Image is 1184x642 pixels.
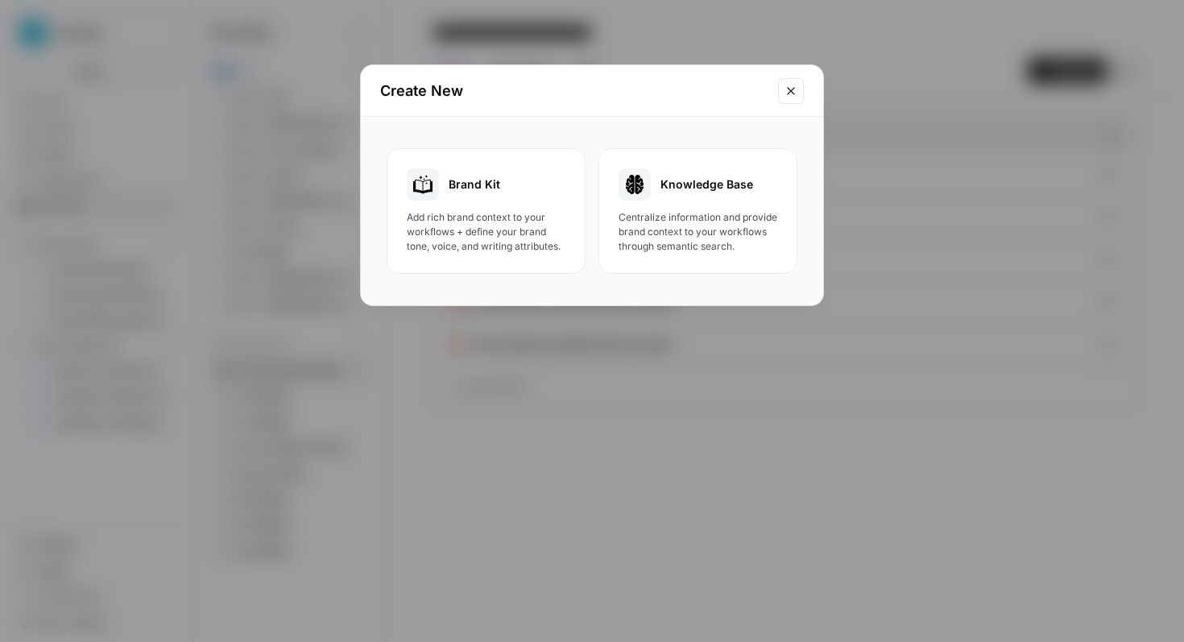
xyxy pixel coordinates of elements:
[407,210,565,254] span: Add rich brand context to your workflows + define your brand tone, voice, and writing attributes.
[619,210,777,254] span: Centralize information and provide brand context to your workflows through semantic search.
[449,176,500,193] span: Brand Kit
[660,176,753,193] span: Knowledge Base
[598,148,797,274] button: Knowledge BaseCentralize information and provide brand context to your workflows through semantic...
[387,148,586,274] button: Brand KitAdd rich brand context to your workflows + define your brand tone, voice, and writing at...
[778,78,804,104] button: Close modal
[380,80,768,102] h2: Create New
